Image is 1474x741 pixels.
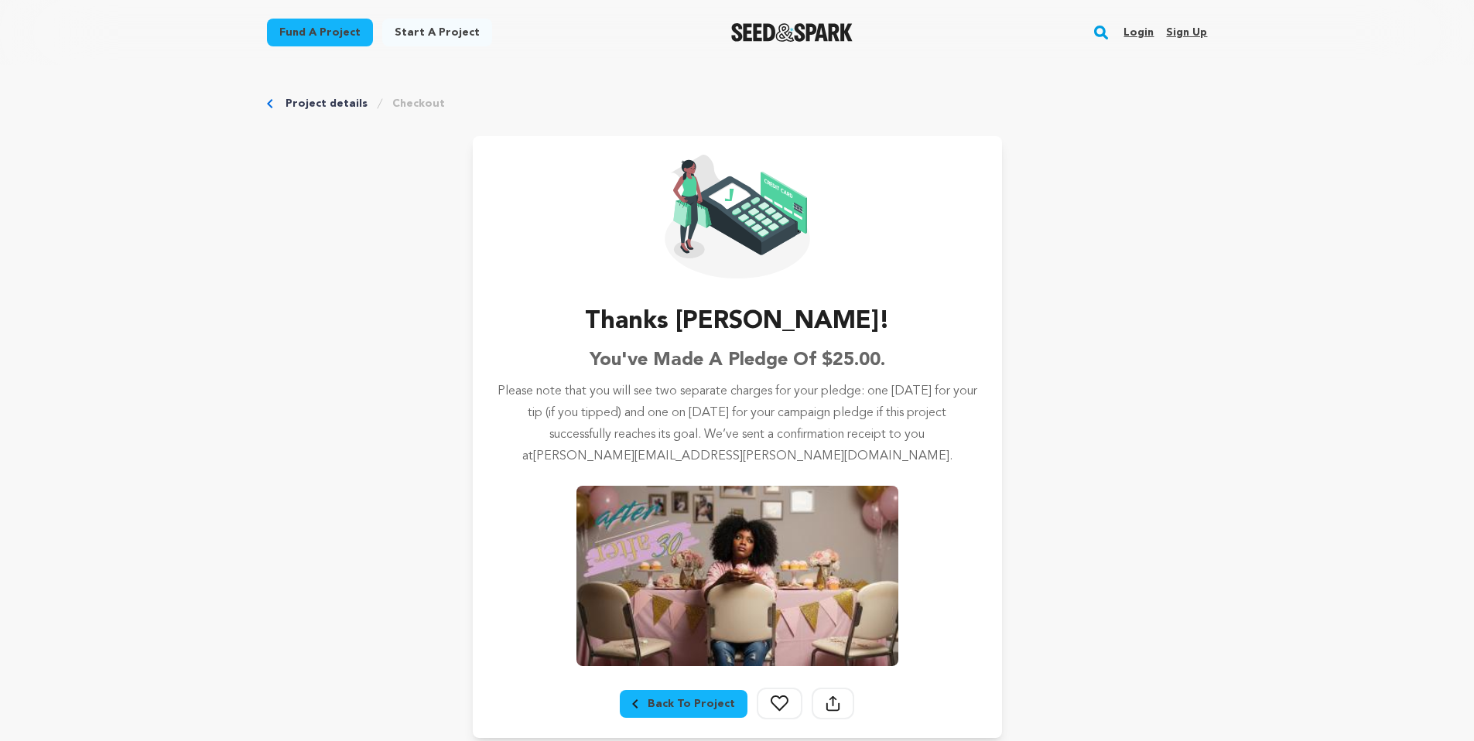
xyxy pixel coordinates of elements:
a: Checkout [392,96,445,111]
p: Please note that you will see two separate charges for your pledge: one [DATE] for your tip (if y... [498,381,977,467]
a: Project details [286,96,368,111]
a: Login [1123,20,1154,45]
h6: You've made a pledge of $25.00. [590,347,885,374]
h3: Thanks [PERSON_NAME]! [585,303,890,340]
a: Fund a project [267,19,373,46]
a: Breadcrumb [620,690,747,718]
a: Start a project [382,19,492,46]
img: After30 image [576,486,898,666]
a: Seed&Spark Homepage [731,23,853,42]
div: Breadcrumb [267,96,1208,111]
img: Seed&Spark Confirmation Icon [665,155,810,278]
a: Sign up [1166,20,1207,45]
img: Seed&Spark Logo Dark Mode [731,23,853,42]
div: Breadcrumb [632,696,735,712]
